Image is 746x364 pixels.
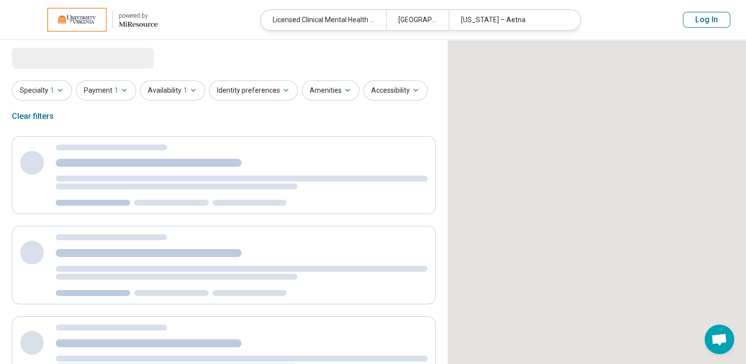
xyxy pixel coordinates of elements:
[50,85,54,96] span: 1
[386,10,449,30] div: [GEOGRAPHIC_DATA], [GEOGRAPHIC_DATA]
[449,10,574,30] div: [US_STATE] – Aetna
[302,80,359,101] button: Amenities
[183,85,187,96] span: 1
[16,8,158,32] a: University of Virginiapowered by
[261,10,386,30] div: Licensed Clinical Mental Health Counselor (LCMHC)
[683,12,730,28] button: Log In
[12,105,54,128] div: Clear filters
[12,48,95,68] span: Loading...
[705,325,734,354] div: Open chat
[119,11,158,20] div: powered by
[114,85,118,96] span: 1
[140,80,205,101] button: Availability1
[76,80,136,101] button: Payment1
[209,80,298,101] button: Identity preferences
[47,8,107,32] img: University of Virginia
[12,80,72,101] button: Specialty1
[363,80,427,101] button: Accessibility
